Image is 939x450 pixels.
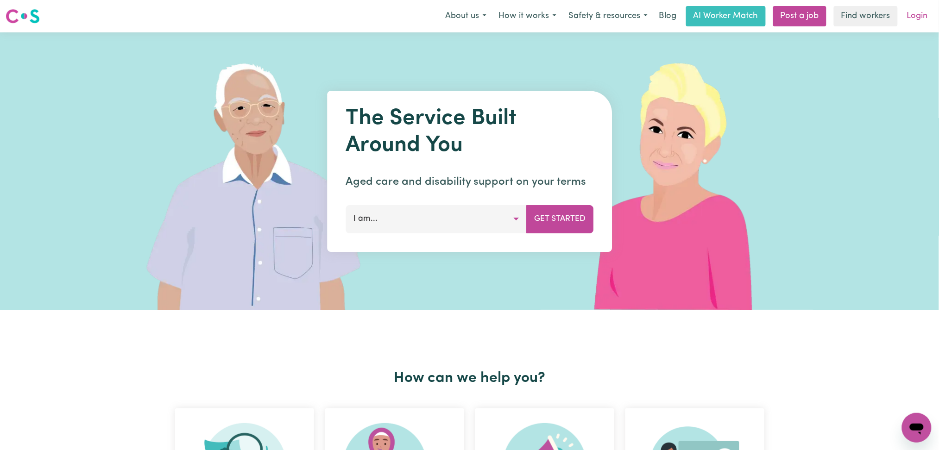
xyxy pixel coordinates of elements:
[492,6,562,26] button: How it works
[346,205,527,233] button: I am...
[562,6,654,26] button: Safety & resources
[686,6,766,26] a: AI Worker Match
[346,174,593,190] p: Aged care and disability support on your terms
[654,6,682,26] a: Blog
[170,369,770,387] h2: How can we help you?
[901,6,933,26] a: Login
[834,6,898,26] a: Find workers
[526,205,593,233] button: Get Started
[346,106,593,159] h1: The Service Built Around You
[6,8,40,25] img: Careseekers logo
[902,413,932,443] iframe: Button to launch messaging window
[6,6,40,27] a: Careseekers logo
[773,6,826,26] a: Post a job
[439,6,492,26] button: About us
